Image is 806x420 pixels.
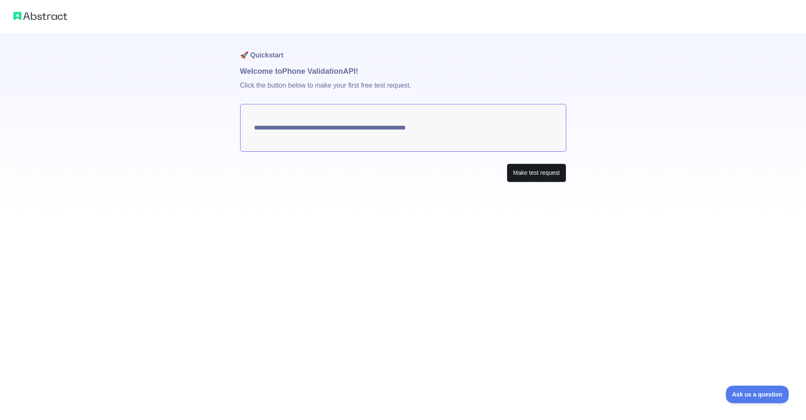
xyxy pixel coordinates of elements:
iframe: Toggle Customer Support [726,386,789,403]
h1: 🚀 Quickstart [240,34,566,65]
p: Click the button below to make your first free test request. [240,77,566,104]
h1: Welcome to Phone Validation API! [240,65,566,77]
img: Abstract logo [13,10,67,22]
button: Make test request [507,163,566,182]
